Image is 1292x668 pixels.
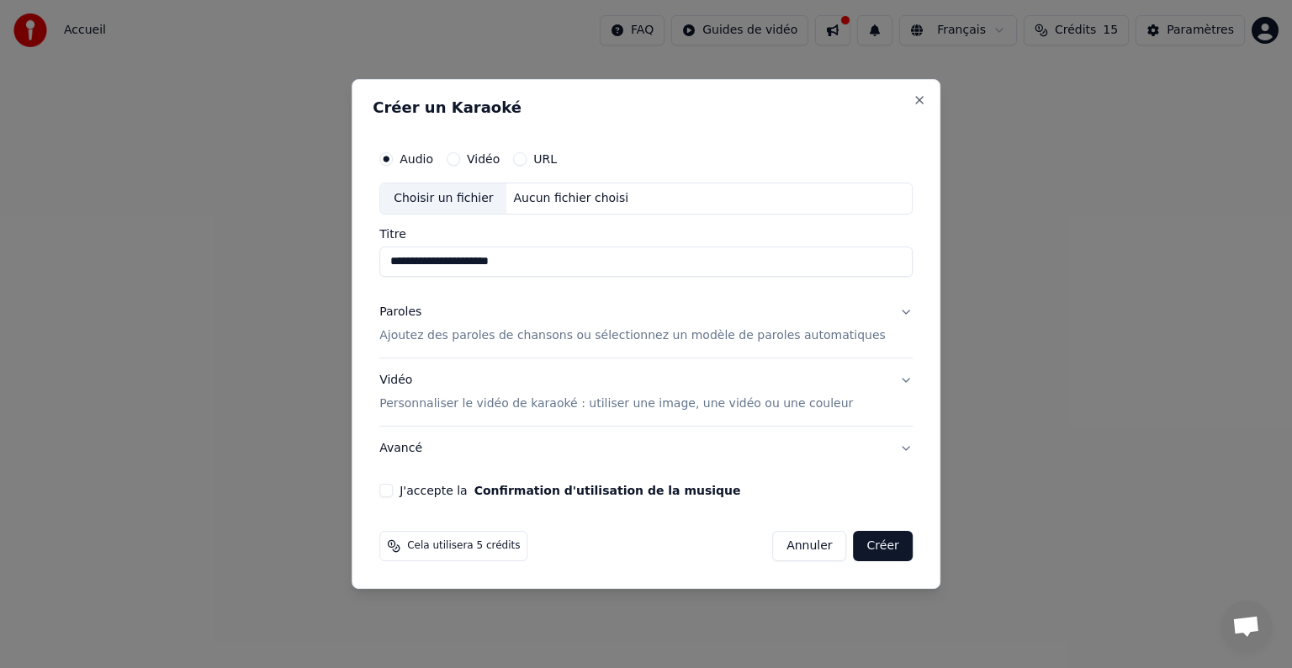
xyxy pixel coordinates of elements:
[379,395,853,412] p: Personnaliser le vidéo de karaoké : utiliser une image, une vidéo ou une couleur
[379,427,913,470] button: Avancé
[854,531,913,561] button: Créer
[507,190,636,207] div: Aucun fichier choisi
[379,372,853,412] div: Vidéo
[474,485,741,496] button: J'accepte la
[772,531,846,561] button: Annuler
[379,327,886,344] p: Ajoutez des paroles de chansons ou sélectionnez un modèle de paroles automatiques
[533,153,557,165] label: URL
[379,228,913,240] label: Titre
[373,100,919,115] h2: Créer un Karaoké
[379,290,913,358] button: ParolesAjoutez des paroles de chansons ou sélectionnez un modèle de paroles automatiques
[379,304,421,321] div: Paroles
[407,539,520,553] span: Cela utilisera 5 crédits
[400,485,740,496] label: J'accepte la
[379,358,913,426] button: VidéoPersonnaliser le vidéo de karaoké : utiliser une image, une vidéo ou une couleur
[380,183,506,214] div: Choisir un fichier
[400,153,433,165] label: Audio
[467,153,500,165] label: Vidéo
